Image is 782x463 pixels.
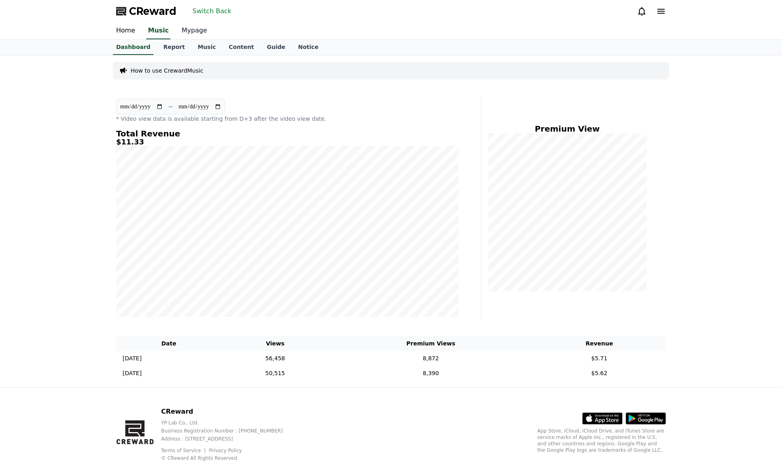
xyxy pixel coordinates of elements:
[221,336,329,351] th: Views
[113,40,154,55] a: Dashboard
[168,102,173,112] p: ~
[260,40,292,55] a: Guide
[191,40,222,55] a: Music
[209,448,242,453] a: Privacy Policy
[116,129,459,138] h4: Total Revenue
[189,5,235,18] button: Switch Back
[221,366,329,381] td: 50,515
[533,351,666,366] td: $5.71
[329,336,532,351] th: Premium Views
[129,5,176,18] span: CReward
[116,5,176,18] a: CReward
[533,336,666,351] th: Revenue
[161,448,207,453] a: Terms of Service
[329,366,532,381] td: 8,390
[533,366,666,381] td: $5.62
[222,40,260,55] a: Content
[161,455,296,461] p: © CReward All Rights Reserved.
[161,420,296,426] p: YP Lab Co., Ltd.
[157,40,191,55] a: Report
[116,138,459,146] h5: $11.33
[146,22,170,39] a: Music
[488,124,647,133] h4: Premium View
[123,369,141,378] p: [DATE]
[116,115,459,123] p: * Video view data is available starting from D+3 after the video view date.
[116,336,221,351] th: Date
[221,351,329,366] td: 56,458
[123,354,141,363] p: [DATE]
[175,22,213,39] a: Mypage
[161,436,296,442] p: Address : [STREET_ADDRESS]
[131,67,203,75] a: How to use CrewardMusic
[110,22,141,39] a: Home
[537,428,666,453] p: App Store, iCloud, iCloud Drive, and iTunes Store are service marks of Apple Inc., registered in ...
[292,40,325,55] a: Notice
[161,428,296,434] p: Business Registration Number : [PHONE_NUMBER]
[329,351,532,366] td: 8,872
[161,407,296,416] p: CReward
